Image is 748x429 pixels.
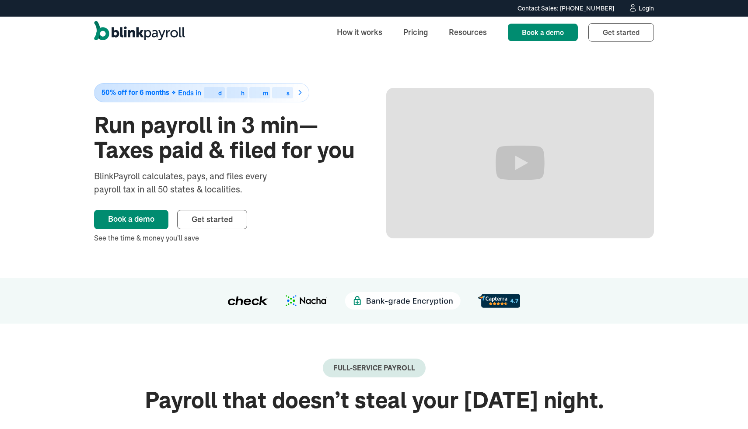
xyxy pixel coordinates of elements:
a: Get started [588,23,654,42]
iframe: Run Payroll in 3 min with BlinkPayroll [386,88,654,238]
h1: Run payroll in 3 min—Taxes paid & filed for you [94,113,362,163]
span: Book a demo [522,28,564,37]
h2: Payroll that doesn’t steal your [DATE] night. [94,388,654,413]
div: Login [639,5,654,11]
div: s [287,90,290,96]
a: Book a demo [508,24,578,41]
div: Contact Sales: [PHONE_NUMBER] [517,4,614,13]
a: Resources [442,23,494,42]
a: How it works [330,23,389,42]
a: Get started [177,210,247,229]
div: m [263,90,268,96]
div: BlinkPayroll calculates, pays, and files every payroll tax in all 50 states & localities. [94,170,290,196]
div: h [241,90,245,96]
div: See the time & money you’ll save [94,233,362,243]
div: d [218,90,222,96]
span: 50% off for 6 months [101,89,169,96]
a: Login [628,3,654,13]
span: Get started [603,28,640,37]
a: 50% off for 6 monthsEnds indhms [94,83,362,102]
a: Book a demo [94,210,168,229]
img: d56c0860-961d-46a8-819e-eda1494028f8.svg [478,294,520,307]
div: Full-Service payroll [333,364,415,372]
a: Pricing [396,23,435,42]
span: Get started [192,214,233,224]
span: Ends in [178,88,201,97]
